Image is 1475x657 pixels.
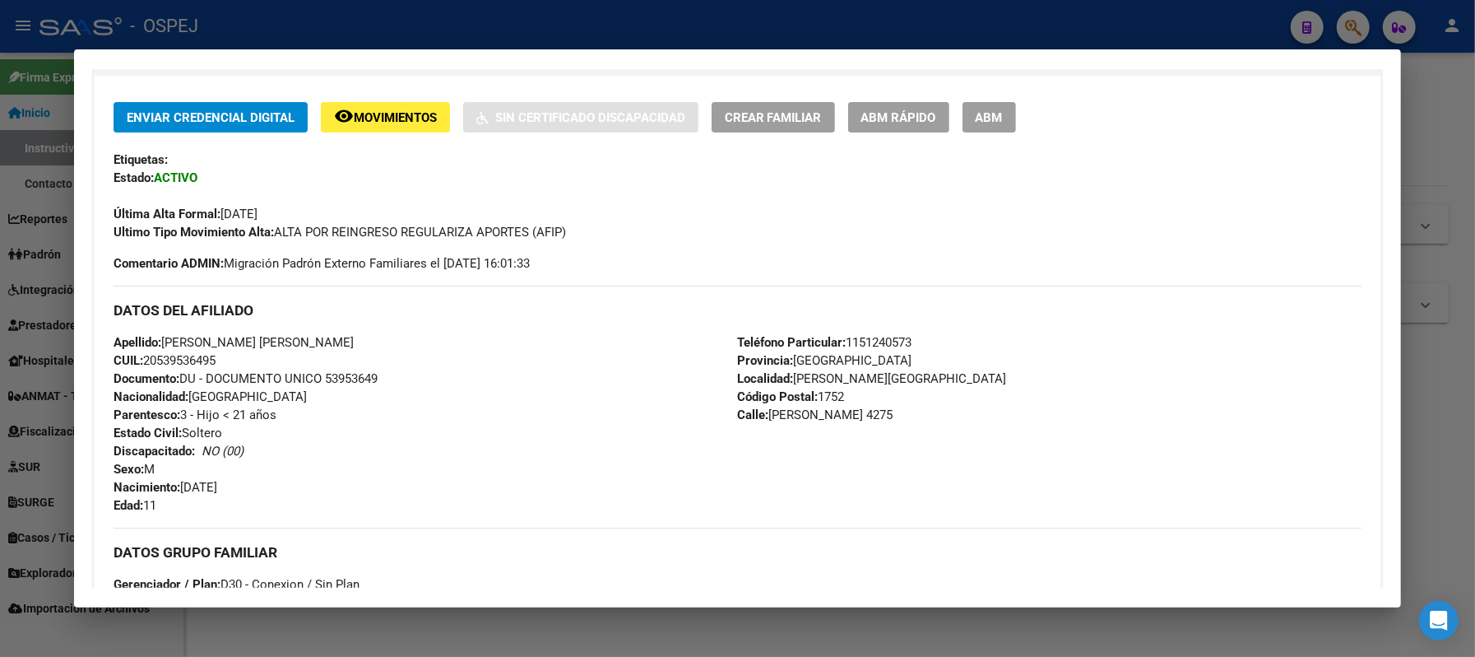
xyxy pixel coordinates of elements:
button: Crear Familiar [712,102,835,133]
span: Enviar Credencial Digital [127,110,295,125]
button: ABM Rápido [848,102,949,133]
strong: Gerenciador / Plan: [114,577,220,592]
span: 1151240573 [738,335,912,350]
strong: Etiquetas: [114,152,168,167]
strong: Discapacitado: [114,444,195,459]
span: [DATE] [114,207,257,221]
strong: Nacionalidad: [114,389,188,404]
strong: Ultimo Tipo Movimiento Alta: [114,225,274,240]
span: D30 - Conexion / Sin Plan [114,577,359,592]
strong: Calle: [738,408,769,422]
span: Migración Padrón Externo Familiares el [DATE] 16:01:33 [114,254,530,273]
span: [GEOGRAPHIC_DATA] [738,353,912,368]
span: Soltero [114,426,222,440]
strong: Teléfono Particular: [738,335,847,350]
strong: Código Postal: [738,389,819,404]
strong: Nacimiento: [114,480,180,495]
span: [DATE] [114,480,217,495]
strong: Sexo: [114,462,144,477]
button: ABM [962,102,1016,133]
span: [PERSON_NAME] [PERSON_NAME] [114,335,354,350]
span: Movimientos [354,110,437,125]
span: Crear Familiar [725,110,822,125]
span: ABM [976,110,1003,125]
span: Sin Certificado Discapacidad [495,110,685,125]
span: M [114,462,155,477]
strong: Localidad: [738,371,794,386]
strong: CUIL: [114,353,143,368]
div: Open Intercom Messenger [1419,601,1459,641]
h3: DATOS GRUPO FAMILIAR [114,543,1362,561]
strong: Edad: [114,498,143,513]
span: ALTA POR REINGRESO REGULARIZA APORTES (AFIP) [114,225,566,240]
mat-icon: remove_red_eye [334,106,354,126]
i: NO (00) [202,444,244,459]
strong: Estado Civil: [114,426,182,440]
strong: Apellido: [114,335,161,350]
strong: Última Alta Formal: [114,207,220,221]
h3: DATOS DEL AFILIADO [114,301,1362,319]
button: Movimientos [321,102,450,133]
strong: Estado: [114,170,154,185]
span: 3 - Hijo < 21 años [114,408,276,422]
strong: ACTIVO [154,170,197,185]
span: [PERSON_NAME][GEOGRAPHIC_DATA] [738,371,1007,386]
span: 20539536495 [114,353,216,368]
span: [PERSON_NAME] 4275 [738,408,893,422]
strong: Parentesco: [114,408,180,422]
strong: Documento: [114,371,179,386]
span: DU - DOCUMENTO UNICO 53953649 [114,371,378,386]
button: Enviar Credencial Digital [114,102,308,133]
span: ABM Rápido [861,110,936,125]
strong: Provincia: [738,353,794,368]
span: [GEOGRAPHIC_DATA] [114,389,307,404]
button: Sin Certificado Discapacidad [463,102,698,133]
span: 1752 [738,389,845,404]
strong: Comentario ADMIN: [114,256,224,271]
span: 11 [114,498,156,513]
